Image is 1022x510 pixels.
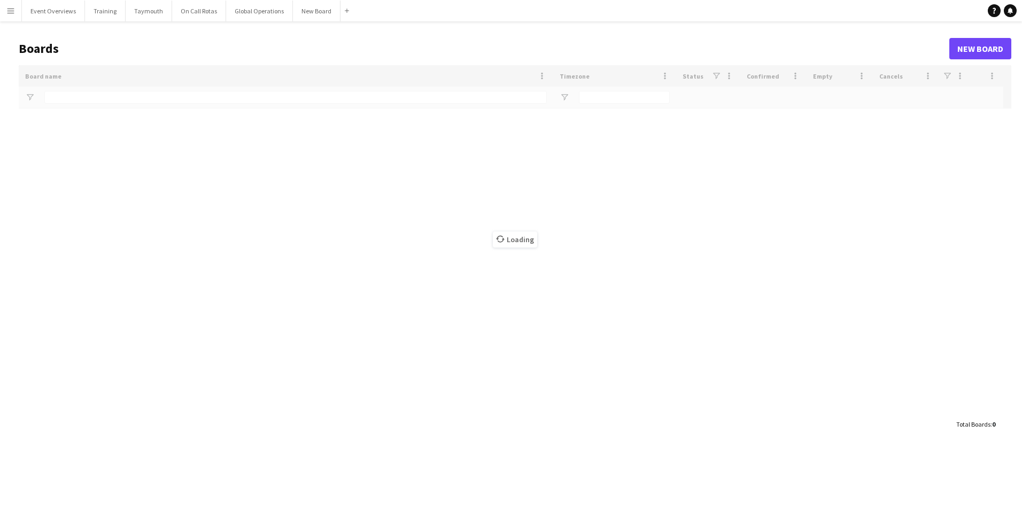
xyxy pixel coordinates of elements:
[992,420,995,428] span: 0
[956,420,990,428] span: Total Boards
[226,1,293,21] button: Global Operations
[949,38,1011,59] a: New Board
[22,1,85,21] button: Event Overviews
[85,1,126,21] button: Training
[172,1,226,21] button: On Call Rotas
[19,41,949,57] h1: Boards
[293,1,340,21] button: New Board
[126,1,172,21] button: Taymouth
[956,414,995,435] div: :
[493,231,537,248] span: Loading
